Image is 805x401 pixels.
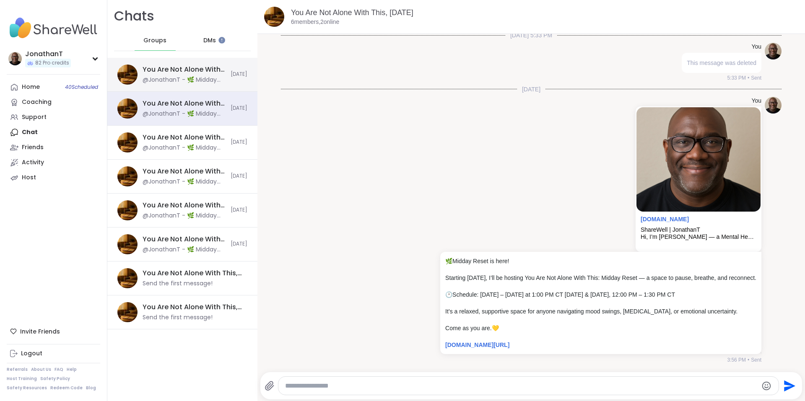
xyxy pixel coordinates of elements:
[143,167,226,176] div: You Are Not Alone With This, [DATE]
[22,158,44,167] div: Activity
[117,98,138,119] img: You Are Not Alone With This, Oct 09
[117,268,138,288] img: You Are Not Alone With This, Oct 11
[751,356,761,364] span: Sent
[143,178,226,186] div: @JonathanT - 🌿 Midday Reset is here! Starting [DATE], I’ll be hosting You Are Not Alone With This...
[143,279,213,288] div: Send the first message!
[7,110,100,125] a: Support
[231,105,247,112] span: [DATE]
[114,7,154,26] h1: Chats
[517,85,545,93] span: [DATE]
[143,110,226,118] div: @JonathanT - 🌿 Midday Reset is here! Starting [DATE], I’ll be hosting You Are Not Alone With This...
[7,80,100,95] a: Home40Scheduled
[117,65,138,85] img: You Are Not Alone With This, Oct 09
[67,367,77,373] a: Help
[291,18,339,26] p: 6 members, 2 online
[641,233,756,241] div: Hi, I’m [PERSON_NAME] — a Mental Health Peer Specialist-Intern walking my own recovery journey, i...
[291,8,413,17] a: You Are Not Alone With This, [DATE]
[445,324,756,332] p: Come as you are.
[40,376,70,382] a: Safety Policy
[7,140,100,155] a: Friends
[505,31,557,39] span: [DATE] 5:33 PM
[50,385,83,391] a: Redeem Code
[264,7,284,27] img: You Are Not Alone With This, Oct 09
[143,65,226,74] div: You Are Not Alone With This, [DATE]
[7,367,28,373] a: Referrals
[22,83,40,91] div: Home
[143,76,226,84] div: @JonathanT - 🌿 Midday Reset is here! Starting [DATE], I’ll be hosting You Are Not Alone With This...
[231,139,247,146] span: [DATE]
[65,84,98,91] span: 40 Scheduled
[779,376,798,395] button: Send
[445,290,756,299] p: Schedule: [DATE] – [DATE] at 1:00 PM CT [DATE] & [DATE], 12:00 PM – 1:30 PM CT
[218,37,225,44] iframe: Spotlight
[7,155,100,170] a: Activity
[117,166,138,186] img: You Are Not Alone With This, Oct 10
[748,356,749,364] span: •
[231,207,247,214] span: [DATE]
[641,216,689,222] a: Attachment
[86,385,96,391] a: Blog
[445,258,452,264] span: 🌿
[55,367,63,373] a: FAQ
[231,71,247,78] span: [DATE]
[25,49,71,59] div: JonathanT
[7,95,100,110] a: Coaching
[143,212,226,220] div: @JonathanT - 🌿 Midday Reset is here! Starting [DATE], I’ll be hosting You Are Not Alone With This...
[492,325,499,331] span: 💛
[687,60,756,66] span: This message was deleted
[143,133,226,142] div: You Are Not Alone With This, [DATE]
[727,356,746,364] span: 3:56 PM
[445,257,756,265] p: Midday Reset is here!
[445,307,756,316] p: It’s a relaxed, supportive space for anyone navigating mood swings, [MEDICAL_DATA], or emotional ...
[231,173,247,180] span: [DATE]
[117,132,138,153] img: You Are Not Alone With This, Oct 10
[641,226,756,233] div: ShareWell | JonathanT
[31,367,51,373] a: About Us
[22,98,52,106] div: Coaching
[21,349,42,358] div: Logout
[143,313,213,322] div: Send the first message!
[143,303,242,312] div: You Are Not Alone With This, [DATE]
[7,324,100,339] div: Invite Friends
[22,173,36,182] div: Host
[765,97,782,114] img: https://sharewell-space-live.sfo3.digitaloceanspaces.com/user-generated/0e2c5150-e31e-4b6a-957d-4...
[727,74,746,82] span: 5:33 PM
[22,113,47,122] div: Support
[117,302,138,322] img: You Are Not Alone With This, Oct 11
[22,143,44,152] div: Friends
[203,36,216,45] span: DMs
[751,97,761,105] h4: You
[143,144,226,152] div: @JonathanT - 🌿 Midday Reset is here! Starting [DATE], I’ll be hosting You Are Not Alone With This...
[7,385,47,391] a: Safety Resources
[35,60,69,67] span: 82 Pro credits
[231,241,247,248] span: [DATE]
[143,201,226,210] div: You Are Not Alone With This, [DATE]
[143,99,226,108] div: You Are Not Alone With This, [DATE]
[285,382,758,390] textarea: Type your message
[751,43,761,51] h4: You
[143,235,226,244] div: You Are Not Alone With This, [DATE]
[143,36,166,45] span: Groups
[765,43,782,60] img: https://sharewell-space-live.sfo3.digitaloceanspaces.com/user-generated/0e2c5150-e31e-4b6a-957d-4...
[445,274,756,282] p: Starting [DATE], I’ll be hosting You Are Not Alone With This: Midday Reset — a space to pause, br...
[7,376,37,382] a: Host Training
[761,381,771,391] button: Emoji picker
[751,74,761,82] span: Sent
[143,269,242,278] div: You Are Not Alone With This, [DATE]
[143,246,226,254] div: @JonathanT - 🌿 Midday Reset is here! Starting [DATE], I’ll be hosting You Are Not Alone With This...
[117,234,138,254] img: You Are Not Alone With This, Oct 08
[636,107,761,212] img: ShareWell | JonathanT
[748,74,749,82] span: •
[7,346,100,361] a: Logout
[117,200,138,220] img: You Are Not Alone With This, Oct 07
[445,291,452,298] span: 🕐
[445,341,509,348] a: [DOMAIN_NAME][URL]
[8,52,22,65] img: JonathanT
[7,170,100,185] a: Host
[7,13,100,43] img: ShareWell Nav Logo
